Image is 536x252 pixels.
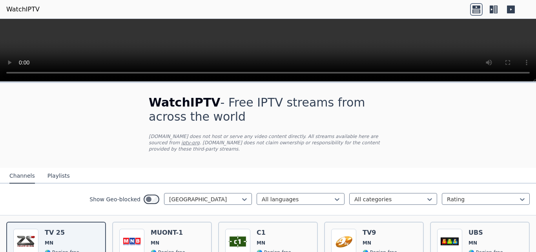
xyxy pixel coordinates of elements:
h6: TV9 [363,229,397,237]
h1: - Free IPTV streams from across the world [149,96,387,124]
p: [DOMAIN_NAME] does not host or serve any video content directly. All streams available here are s... [149,133,387,152]
span: WatchIPTV [149,96,221,109]
span: MN [151,240,159,246]
label: Show Geo-blocked [89,195,140,203]
h6: UBS [469,229,503,237]
a: iptv-org [181,140,200,145]
a: WatchIPTV [6,5,40,14]
h6: TV 25 [45,229,79,237]
h6: MUONT-1 [151,229,185,237]
span: MN [45,240,53,246]
span: MN [363,240,371,246]
span: MN [469,240,477,246]
span: MN [257,240,265,246]
h6: C1 [257,229,291,237]
button: Playlists [47,169,70,184]
button: Channels [9,169,35,184]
